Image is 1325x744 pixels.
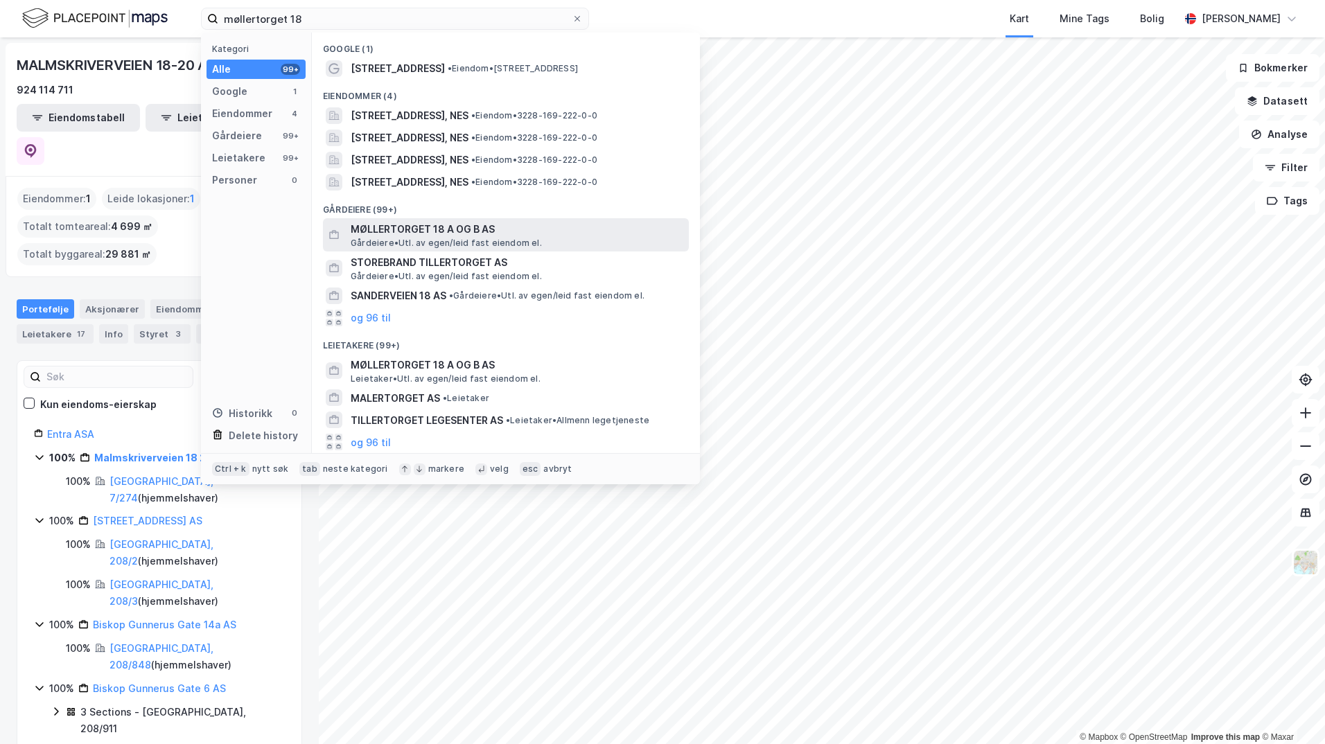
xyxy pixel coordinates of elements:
div: ( hjemmelshaver ) [109,473,285,506]
div: Aksjonærer [80,299,145,319]
span: Eiendom • [STREET_ADDRESS] [448,63,578,74]
div: Totalt tomteareal : [17,215,158,238]
span: • [449,290,453,301]
div: 4 [289,108,300,119]
button: Eiendomstabell [17,104,140,132]
span: Eiendom • 3228-169-222-0-0 [471,177,597,188]
div: Leietakere [212,150,265,166]
div: 924 114 711 [17,82,73,98]
div: Personer [212,172,257,188]
div: Eiendommer (4) [312,80,700,105]
div: MALMSKRIVERVEIEN 18-20 AS [17,54,219,76]
a: [GEOGRAPHIC_DATA], 7/274 [109,475,213,504]
button: Analyse [1239,121,1319,148]
span: [STREET_ADDRESS], NES [351,130,468,146]
div: ( hjemmelshaver ) [109,576,285,610]
span: MØLLERTORGET 18 A OG B AS [351,221,683,238]
a: [GEOGRAPHIC_DATA], 208/2 [109,538,213,567]
span: TILLERTORGET LEGESENTER AS [351,412,503,429]
div: Ctrl + k [212,462,249,476]
span: • [471,110,475,121]
div: 0 [289,175,300,186]
span: [STREET_ADDRESS], NES [351,174,468,191]
button: Filter [1253,154,1319,181]
span: Gårdeiere • Utl. av egen/leid fast eiendom el. [351,271,542,282]
a: [GEOGRAPHIC_DATA], 208/848 [109,642,213,671]
div: Google [212,83,247,100]
button: Datasett [1235,87,1319,115]
div: Leietakere [17,324,94,344]
span: Eiendom • 3228-169-222-0-0 [471,154,597,166]
div: esc [520,462,541,476]
div: Eiendommer [150,299,236,319]
span: Eiendom • 3228-169-222-0-0 [471,110,597,121]
a: Malmskriverveien 18 20 AS [94,452,229,463]
div: 100% [66,640,91,657]
div: avbryt [543,463,572,475]
div: Kun eiendoms-eierskap [40,396,157,413]
button: og 96 til [351,310,391,326]
div: 100% [66,576,91,593]
div: markere [428,463,464,475]
div: Gårdeiere (99+) [312,193,700,218]
img: Z [1292,549,1319,576]
span: Gårdeiere • Utl. av egen/leid fast eiendom el. [351,238,542,249]
div: Transaksjoner [196,324,291,344]
div: Kontrollprogram for chat [1256,677,1325,744]
span: 1 [190,191,195,207]
span: MALERTORGET AS [351,390,440,407]
div: 3 [171,327,185,341]
div: Kategori [212,44,306,54]
div: Gårdeiere [212,127,262,144]
div: 100% [66,473,91,490]
div: 100% [49,450,76,466]
div: 100% [49,513,74,529]
a: OpenStreetMap [1121,732,1188,742]
div: 100% [49,617,74,633]
div: tab [299,462,320,476]
span: • [471,177,475,187]
div: 99+ [281,130,300,141]
div: 100% [49,680,74,697]
div: ( hjemmelshaver ) [109,536,285,569]
input: Søk [41,366,193,387]
span: Leietaker [443,393,489,404]
div: Delete history [229,427,298,444]
div: Info [99,324,128,344]
div: [PERSON_NAME] [1202,10,1281,27]
span: 29 881 ㎡ [105,246,151,263]
a: Improve this map [1191,732,1260,742]
div: Leietakere (99+) [312,329,700,354]
div: velg [490,463,509,475]
span: 4 699 ㎡ [111,218,152,235]
div: 3 Sections - [GEOGRAPHIC_DATA], 208/911 [80,704,285,737]
div: 100% [66,536,91,553]
span: 1 [86,191,91,207]
div: Kart [1010,10,1029,27]
div: 99+ [281,152,300,163]
a: [GEOGRAPHIC_DATA], 208/3 [109,578,213,607]
div: nytt søk [252,463,289,475]
span: Eiendom • 3228-169-222-0-0 [471,132,597,143]
div: 0 [289,407,300,418]
button: Bokmerker [1226,54,1319,82]
span: [STREET_ADDRESS], NES [351,152,468,168]
a: Biskop Gunnerus Gate 6 AS [93,682,226,694]
span: STOREBRAND TILLERTORGET AS [351,254,683,271]
button: og 96 til [351,434,391,450]
div: 17 [74,327,88,341]
div: Portefølje [17,299,74,319]
span: MØLLERTORGET 18 A OG B AS [351,357,683,373]
div: Styret [134,324,191,344]
div: ( hjemmelshaver ) [109,640,285,673]
div: Historikk [212,405,272,422]
a: Biskop Gunnerus Gate 14a AS [93,619,236,630]
input: Søk på adresse, matrikkel, gårdeiere, leietakere eller personer [218,8,572,29]
span: Leietaker • Allmenn legetjeneste [506,415,649,426]
span: Leietaker • Utl. av egen/leid fast eiendom el. [351,373,541,384]
span: • [448,63,452,73]
div: Google (1) [312,33,700,57]
div: Eiendommer [212,105,272,122]
span: • [471,132,475,143]
a: Mapbox [1080,732,1118,742]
